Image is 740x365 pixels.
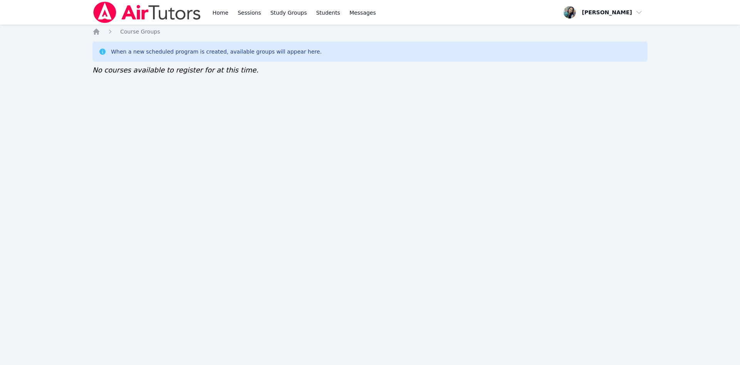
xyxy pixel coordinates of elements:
span: No courses available to register for at this time. [92,66,259,74]
nav: Breadcrumb [92,28,647,35]
span: Course Groups [120,29,160,35]
a: Course Groups [120,28,160,35]
img: Air Tutors [92,2,202,23]
div: When a new scheduled program is created, available groups will appear here. [111,48,322,56]
span: Messages [350,9,376,17]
